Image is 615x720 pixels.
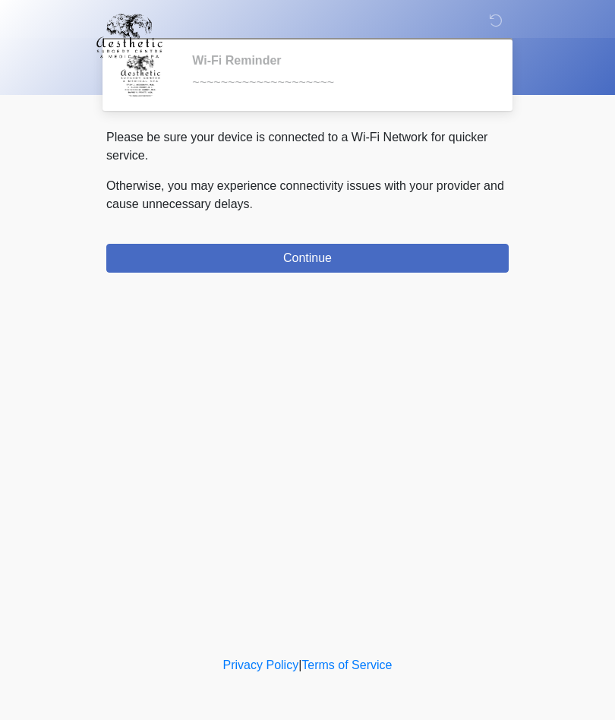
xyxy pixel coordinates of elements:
[91,11,168,60] img: Aesthetic Surgery Centre, PLLC Logo
[106,244,509,273] button: Continue
[106,128,509,165] p: Please be sure your device is connected to a Wi-Fi Network for quicker service.
[250,197,253,210] span: .
[118,53,163,99] img: Agent Avatar
[223,658,299,671] a: Privacy Policy
[106,177,509,213] p: Otherwise, you may experience connectivity issues with your provider and cause unnecessary delays
[192,74,486,92] div: ~~~~~~~~~~~~~~~~~~~~
[298,658,301,671] a: |
[301,658,392,671] a: Terms of Service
